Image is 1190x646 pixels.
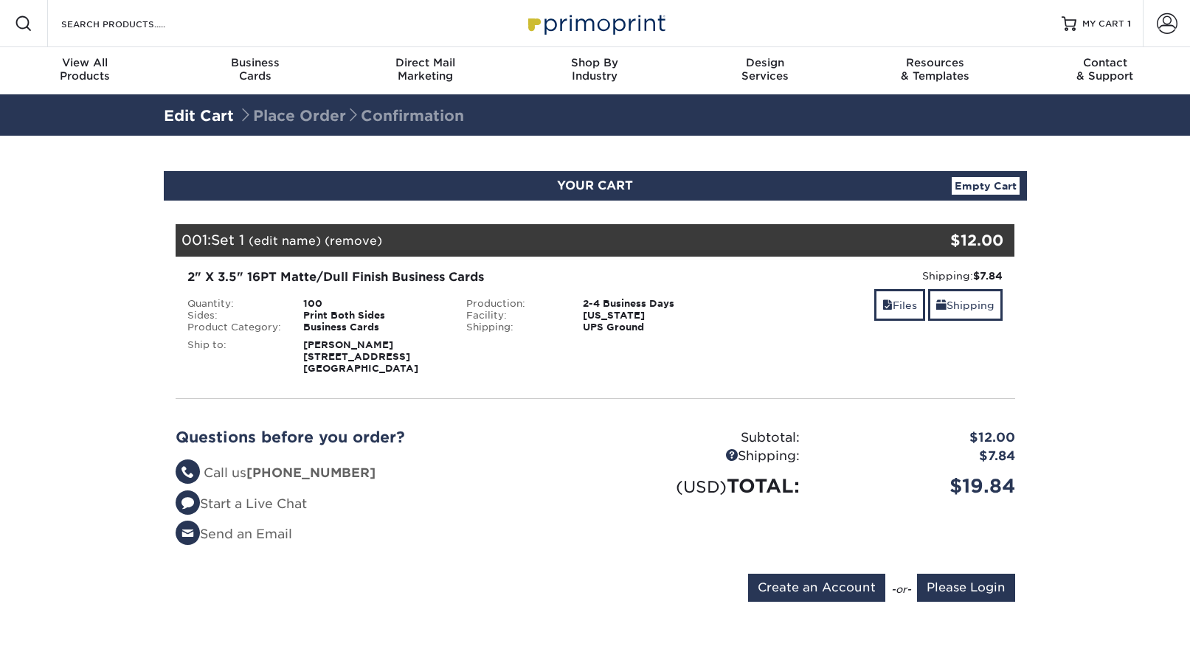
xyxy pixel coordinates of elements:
em: -or- [891,583,911,595]
span: files [882,299,893,311]
div: Industry [510,56,679,83]
a: Contact& Support [1020,47,1190,94]
div: 100 [292,298,455,310]
strong: $7.84 [973,270,1003,282]
div: [US_STATE] [572,310,735,322]
div: Cards [170,56,339,83]
a: Resources& Templates [850,47,1020,94]
div: TOTAL: [595,472,811,500]
img: Primoprint [522,7,669,39]
div: Marketing [340,56,510,83]
span: Business [170,56,339,69]
span: Place Order Confirmation [238,107,464,125]
input: Create an Account [748,574,885,602]
div: Production: [455,298,572,310]
div: $12.00 [875,229,1004,251]
span: Shop By [510,56,679,69]
div: $12.00 [811,428,1026,448]
div: 2" X 3.5" 16PT Matte/Dull Finish Business Cards [187,268,724,286]
div: 001: [176,224,875,257]
div: Sides: [176,310,293,322]
div: Print Both Sides [292,310,455,322]
h2: Questions before you order? [176,428,584,446]
div: UPS Ground [572,322,735,333]
div: Shipping: [455,322,572,333]
div: & Support [1020,56,1190,83]
a: Send an Email [176,527,292,541]
a: BusinessCards [170,47,339,94]
div: Ship to: [176,339,293,375]
a: Direct MailMarketing [340,47,510,94]
div: Services [680,56,850,83]
div: & Templates [850,56,1020,83]
input: SEARCH PRODUCTS..... [60,15,204,32]
span: shipping [936,299,947,311]
div: Shipping: [595,447,811,466]
span: YOUR CART [557,178,633,192]
span: MY CART [1082,18,1124,30]
a: Shop ByIndustry [510,47,679,94]
a: Start a Live Chat [176,496,307,511]
span: Set 1 [211,232,244,248]
li: Call us [176,464,584,483]
span: Direct Mail [340,56,510,69]
span: Design [680,56,850,69]
div: Subtotal: [595,428,811,448]
div: Shipping: [746,268,1003,283]
div: $7.84 [811,447,1026,466]
div: Product Category: [176,322,293,333]
span: Contact [1020,56,1190,69]
a: Shipping [928,289,1003,321]
a: Empty Cart [952,177,1020,195]
a: Files [874,289,925,321]
div: Quantity: [176,298,293,310]
strong: [PERSON_NAME] [STREET_ADDRESS] [GEOGRAPHIC_DATA] [303,339,418,374]
div: Facility: [455,310,572,322]
a: (edit name) [249,234,321,248]
a: DesignServices [680,47,850,94]
input: Please Login [917,574,1015,602]
div: Business Cards [292,322,455,333]
span: 1 [1127,18,1131,29]
small: (USD) [676,477,727,496]
a: Edit Cart [164,107,234,125]
a: (remove) [325,234,382,248]
span: Resources [850,56,1020,69]
div: $19.84 [811,472,1026,500]
strong: [PHONE_NUMBER] [246,465,376,480]
div: 2-4 Business Days [572,298,735,310]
